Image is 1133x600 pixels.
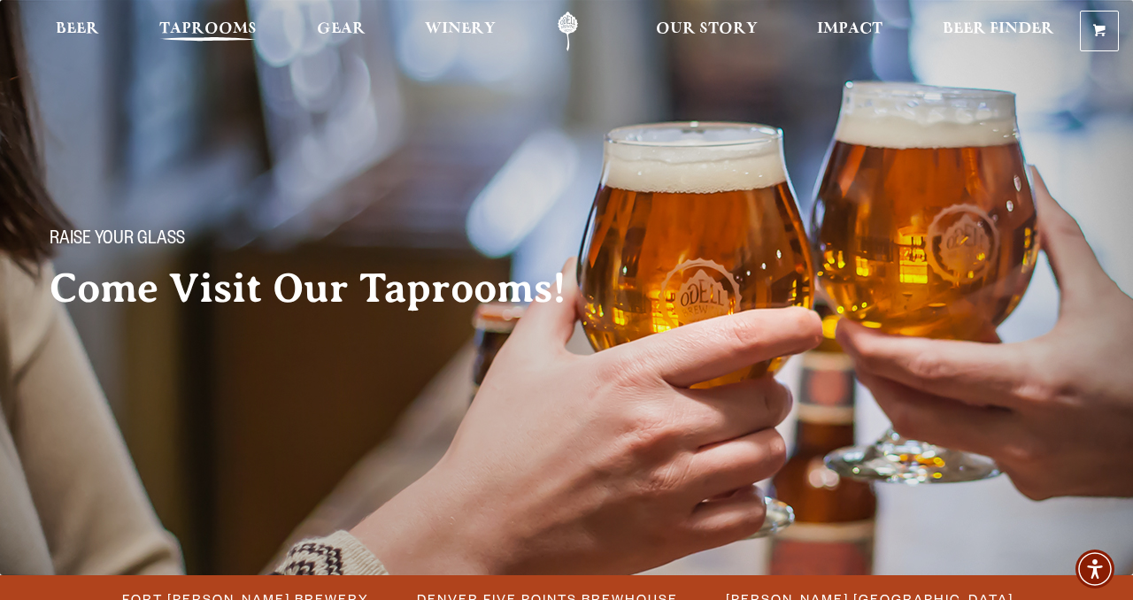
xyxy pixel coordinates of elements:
[644,12,769,51] a: Our Story
[159,22,257,36] span: Taprooms
[535,12,601,51] a: Odell Home
[148,12,268,51] a: Taprooms
[1075,550,1114,588] div: Accessibility Menu
[817,22,883,36] span: Impact
[44,12,111,51] a: Beer
[50,266,602,311] h2: Come Visit Our Taprooms!
[931,12,1066,51] a: Beer Finder
[943,22,1054,36] span: Beer Finder
[317,22,366,36] span: Gear
[805,12,894,51] a: Impact
[413,12,507,51] a: Winery
[425,22,496,36] span: Winery
[50,229,185,252] span: Raise your glass
[305,12,377,51] a: Gear
[56,22,99,36] span: Beer
[656,22,758,36] span: Our Story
